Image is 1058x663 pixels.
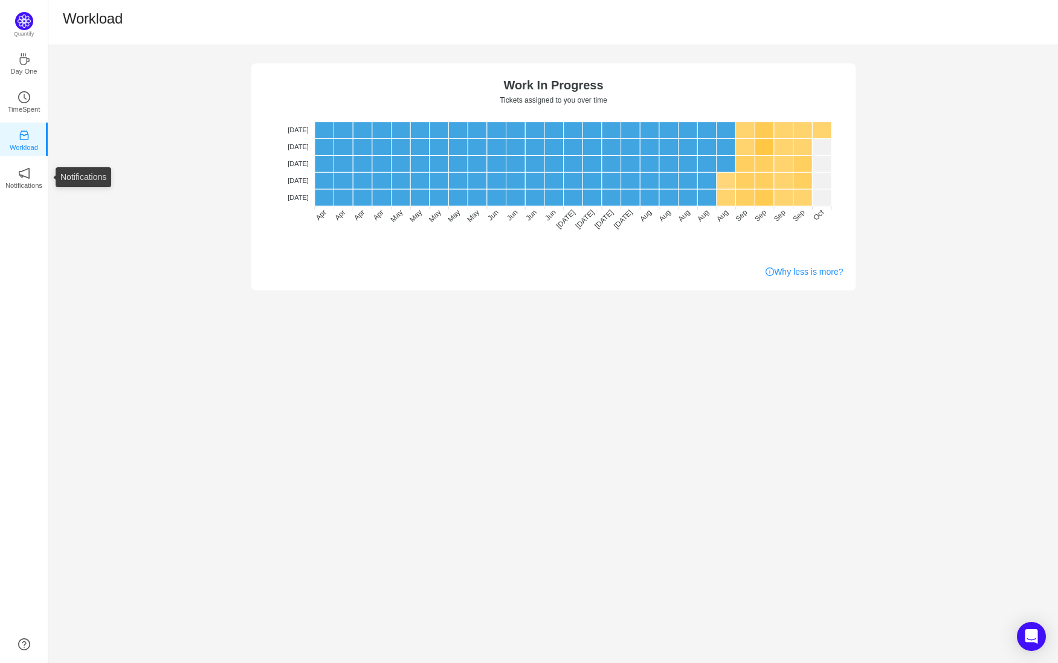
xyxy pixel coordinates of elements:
[503,78,603,92] text: Work In Progress
[446,208,462,224] tspan: May
[288,126,309,133] tspan: [DATE]
[734,208,749,223] tspan: Sep
[657,208,672,223] tspan: Aug
[811,208,826,222] tspan: Oct
[288,177,309,184] tspan: [DATE]
[15,12,33,30] img: Quantify
[753,208,768,223] tspan: Sep
[1017,622,1046,651] div: Open Intercom Messenger
[695,208,711,223] tspan: Aug
[766,266,843,278] a: Why less is more?
[524,208,538,223] tspan: Jun
[8,104,40,115] p: TimeSpent
[427,208,442,224] tspan: May
[543,208,558,223] tspan: Jun
[18,91,30,103] i: icon: clock-circle
[63,10,123,28] h1: Workload
[554,208,576,231] tspan: [DATE]
[18,638,30,650] a: icon: question-circle
[10,66,37,77] p: Day One
[500,96,607,104] text: Tickets assigned to you over time
[18,129,30,141] i: icon: inbox
[638,208,653,223] tspan: Aug
[18,133,30,145] a: icon: inboxWorkload
[389,208,404,224] tspan: May
[352,208,366,222] tspan: Apr
[18,57,30,69] a: icon: coffeeDay One
[465,208,481,224] tspan: May
[505,208,519,223] tspan: Jun
[5,180,42,191] p: Notifications
[593,208,615,231] tspan: [DATE]
[288,194,309,201] tspan: [DATE]
[486,208,500,223] tspan: Jun
[676,208,691,223] tspan: Aug
[18,95,30,107] a: icon: clock-circleTimeSpent
[288,143,309,150] tspan: [DATE]
[791,208,806,223] tspan: Sep
[371,208,385,222] tspan: Apr
[408,208,424,224] tspan: May
[18,167,30,179] i: icon: notification
[573,208,596,231] tspan: [DATE]
[18,171,30,183] a: icon: notificationNotifications
[10,142,38,153] p: Workload
[314,208,327,222] tspan: Apr
[714,208,729,223] tspan: Aug
[611,208,634,231] tspan: [DATE]
[288,160,309,167] tspan: [DATE]
[14,30,34,39] p: Quantify
[772,208,787,223] tspan: Sep
[766,267,774,276] i: icon: info-circle
[18,53,30,65] i: icon: coffee
[333,208,347,222] tspan: Apr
